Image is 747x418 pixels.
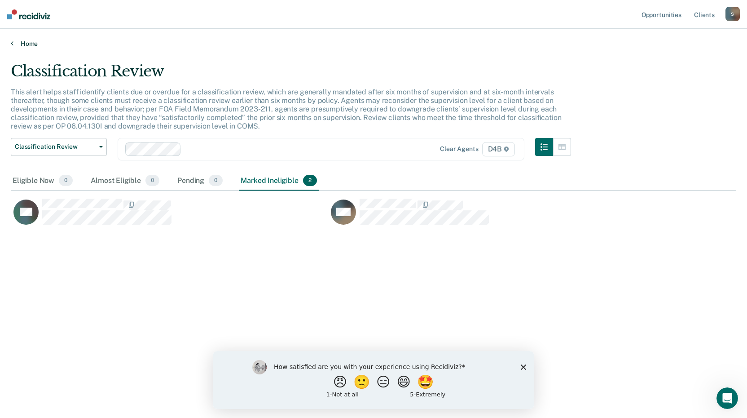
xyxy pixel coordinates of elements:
[239,171,319,191] div: Marked Ineligible2
[15,143,96,151] span: Classification Review
[11,88,561,131] p: This alert helps staff identify clients due or overdue for a classification review, which are gen...
[59,175,73,187] span: 0
[328,198,646,234] div: CaseloadOpportunityCell-0522148
[176,171,224,191] div: Pending0
[11,171,75,191] div: Eligible Now0
[209,175,223,187] span: 0
[11,40,736,48] a: Home
[89,171,161,191] div: Almost Eligible0
[303,175,317,187] span: 2
[11,62,571,88] div: Classification Review
[440,145,478,153] div: Clear agents
[716,387,738,409] iframe: Intercom live chat
[482,142,515,156] span: D4B
[11,198,328,234] div: CaseloadOpportunityCell-0505954
[213,351,534,409] iframe: Survey by Kim from Recidiviz
[145,175,159,187] span: 0
[7,9,50,19] img: Recidiviz
[725,7,740,21] button: S
[11,138,107,156] button: Classification Review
